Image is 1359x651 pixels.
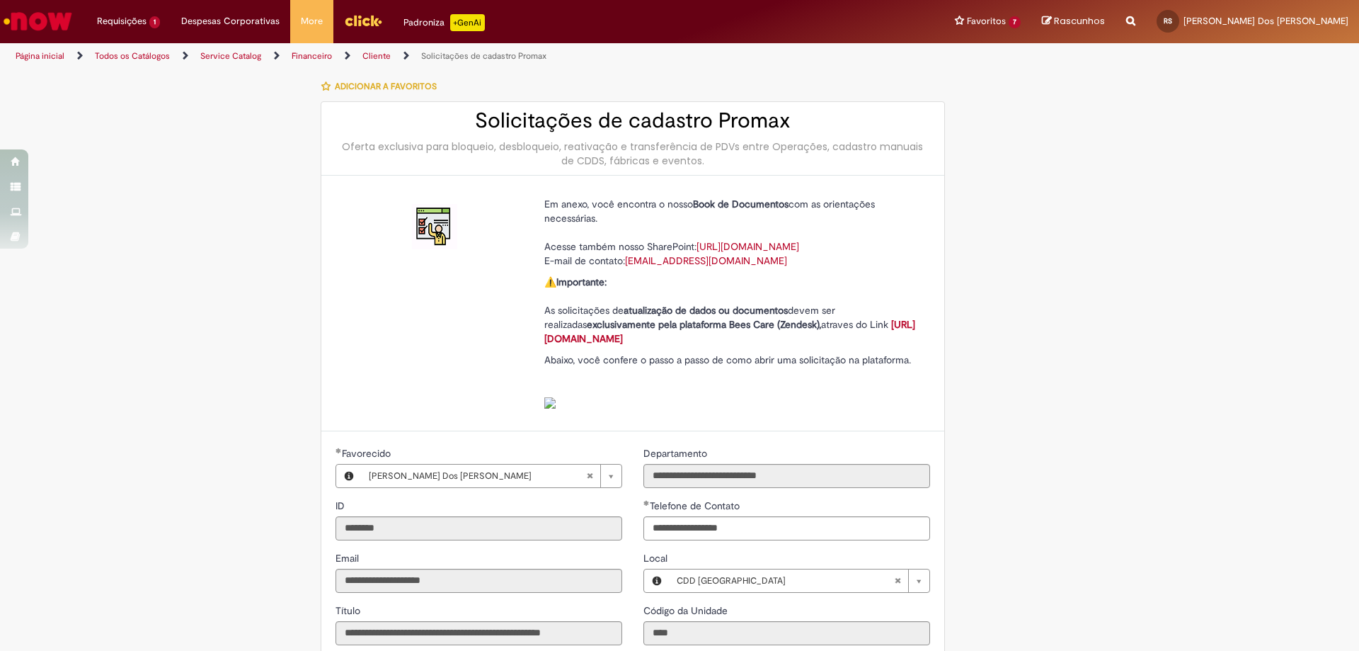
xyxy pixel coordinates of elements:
span: Obrigatório Preenchido [643,500,650,506]
input: Código da Unidade [643,621,930,645]
p: ⚠️ As solicitações de devem ser realizadas atraves do Link [544,275,919,346]
span: RS [1164,16,1172,26]
p: +GenAi [450,14,485,31]
span: Telefone de Contato [650,499,742,512]
a: Cliente [362,50,391,62]
input: ID [336,516,622,540]
img: ServiceNow [1,7,74,35]
p: Em anexo, você encontra o nosso com as orientações necessárias. Acesse também nosso SharePoint: E... [544,197,919,268]
a: [PERSON_NAME] Dos [PERSON_NAME]Limpar campo Favorecido [362,465,621,487]
span: Rascunhos [1054,14,1105,28]
div: Padroniza [403,14,485,31]
a: [URL][DOMAIN_NAME] [544,318,915,345]
a: Financeiro [292,50,332,62]
span: Local [643,552,670,565]
div: Oferta exclusiva para bloqueio, desbloqueio, reativação e transferência de PDVs entre Operações, ... [336,140,930,168]
ul: Trilhas de página [11,43,895,69]
abbr: Limpar campo Local [887,570,908,592]
a: Solicitações de cadastro Promax [421,50,546,62]
strong: exclusivamente pela plataforma Bees Care (Zendesk), [587,318,821,331]
input: Telefone de Contato [643,516,930,540]
span: [PERSON_NAME] Dos [PERSON_NAME] [369,465,586,487]
label: Somente leitura - Email [336,551,362,565]
a: Página inicial [16,50,64,62]
span: Somente leitura - Departamento [643,447,710,460]
label: Somente leitura - ID [336,499,348,513]
p: Abaixo, você confere o passo a passo de como abrir uma solicitação na plataforma. [544,353,919,409]
input: Título [336,621,622,645]
button: Adicionar a Favoritos [321,72,445,101]
strong: Book de Documentos [693,198,789,210]
label: Somente leitura - Departamento [643,446,710,460]
span: CDD [GEOGRAPHIC_DATA] [677,570,894,592]
abbr: Limpar campo Favorecido [579,465,600,487]
span: 7 [1009,16,1021,28]
img: sys_attachment.do [544,397,556,409]
img: click_logo_yellow_360x200.png [344,10,382,31]
span: Despesas Corporativas [181,14,280,28]
a: [EMAIL_ADDRESS][DOMAIN_NAME] [625,254,787,267]
button: Favorecido, Visualizar este registro Rafael Dos Santos [336,465,362,487]
strong: Importante: [556,276,607,288]
a: Rascunhos [1042,15,1105,28]
span: Somente leitura - Título [336,604,363,617]
span: Obrigatório Preenchido [336,448,342,453]
input: Email [336,569,622,593]
label: Somente leitura - Título [336,604,363,618]
strong: atualização de dados ou documentos [624,304,788,317]
span: Somente leitura - ID [336,499,348,512]
span: 1 [149,16,160,28]
span: Favoritos [967,14,1006,28]
span: Adicionar a Favoritos [335,81,437,92]
span: Somente leitura - Email [336,552,362,565]
a: CDD [GEOGRAPHIC_DATA]Limpar campo Local [670,570,929,592]
button: Local, Visualizar este registro CDD Porto Alegre [644,570,670,592]
label: Somente leitura - Código da Unidade [643,604,730,618]
span: Necessários - Favorecido [342,447,394,460]
span: More [301,14,323,28]
img: Solicitações de cadastro Promax [412,204,457,249]
span: Somente leitura - Código da Unidade [643,604,730,617]
span: [PERSON_NAME] Dos [PERSON_NAME] [1183,15,1348,27]
input: Departamento [643,464,930,488]
span: Requisições [97,14,147,28]
a: [URL][DOMAIN_NAME] [696,240,799,253]
h2: Solicitações de cadastro Promax [336,109,930,132]
a: Service Catalog [200,50,261,62]
a: Todos os Catálogos [95,50,170,62]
